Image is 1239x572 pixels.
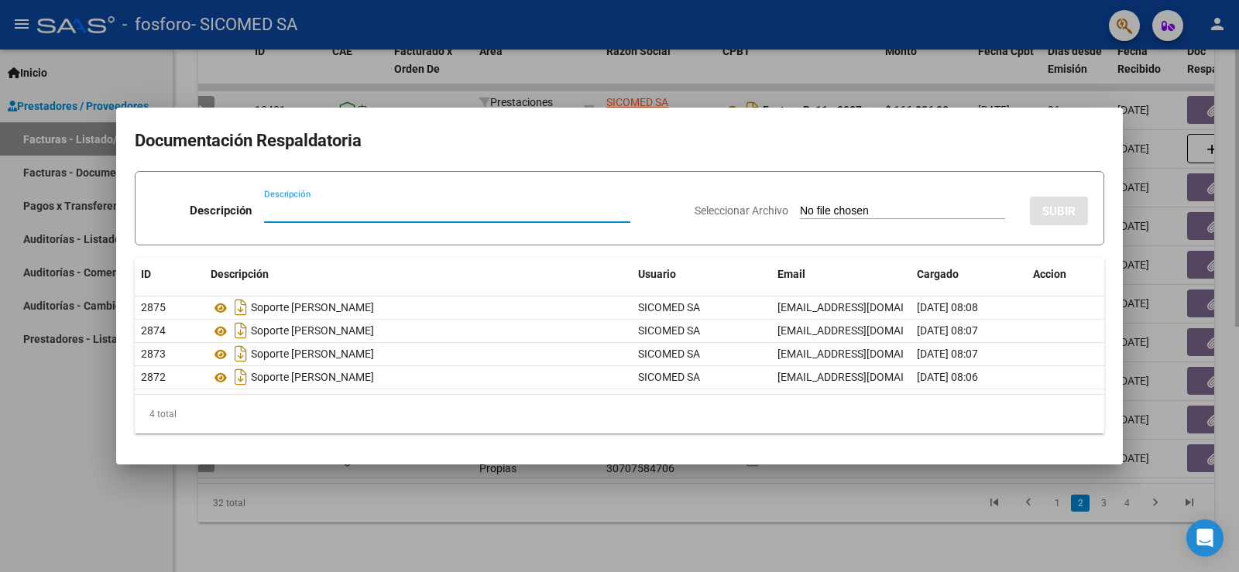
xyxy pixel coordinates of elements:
[638,348,700,360] span: SICOMED SA
[917,324,978,337] span: [DATE] 08:07
[911,258,1027,291] datatable-header-cell: Cargado
[211,341,626,366] div: Soporte [PERSON_NAME]
[135,126,1104,156] h2: Documentación Respaldatoria
[231,318,251,343] i: Descargar documento
[1186,519,1224,557] div: Open Intercom Messenger
[204,258,632,291] datatable-header-cell: Descripción
[231,365,251,389] i: Descargar documento
[231,295,251,320] i: Descargar documento
[777,324,949,337] span: [EMAIL_ADDRESS][DOMAIN_NAME]
[141,348,166,360] span: 2873
[917,371,978,383] span: [DATE] 08:06
[141,268,151,280] span: ID
[777,348,949,360] span: [EMAIL_ADDRESS][DOMAIN_NAME]
[771,258,911,291] datatable-header-cell: Email
[231,341,251,366] i: Descargar documento
[917,348,978,360] span: [DATE] 08:07
[211,318,626,343] div: Soporte [PERSON_NAME]
[638,301,700,313] span: SICOMED SA
[135,395,1104,433] div: 4 total
[141,301,166,313] span: 2875
[211,365,626,389] div: Soporte [PERSON_NAME]
[1030,197,1088,225] button: SUBIR
[211,268,269,280] span: Descripción
[141,371,166,383] span: 2872
[135,258,204,291] datatable-header-cell: ID
[777,268,805,280] span: Email
[777,371,949,383] span: [EMAIL_ADDRESS][DOMAIN_NAME]
[190,202,252,220] p: Descripción
[638,268,676,280] span: Usuario
[141,324,166,337] span: 2874
[638,371,700,383] span: SICOMED SA
[695,204,788,217] span: Seleccionar Archivo
[917,268,959,280] span: Cargado
[1027,258,1104,291] datatable-header-cell: Accion
[1042,204,1076,218] span: SUBIR
[777,301,949,313] span: [EMAIL_ADDRESS][DOMAIN_NAME]
[632,258,771,291] datatable-header-cell: Usuario
[211,295,626,320] div: Soporte [PERSON_NAME]
[1033,268,1066,280] span: Accion
[917,301,978,313] span: [DATE] 08:08
[638,324,700,337] span: SICOMED SA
